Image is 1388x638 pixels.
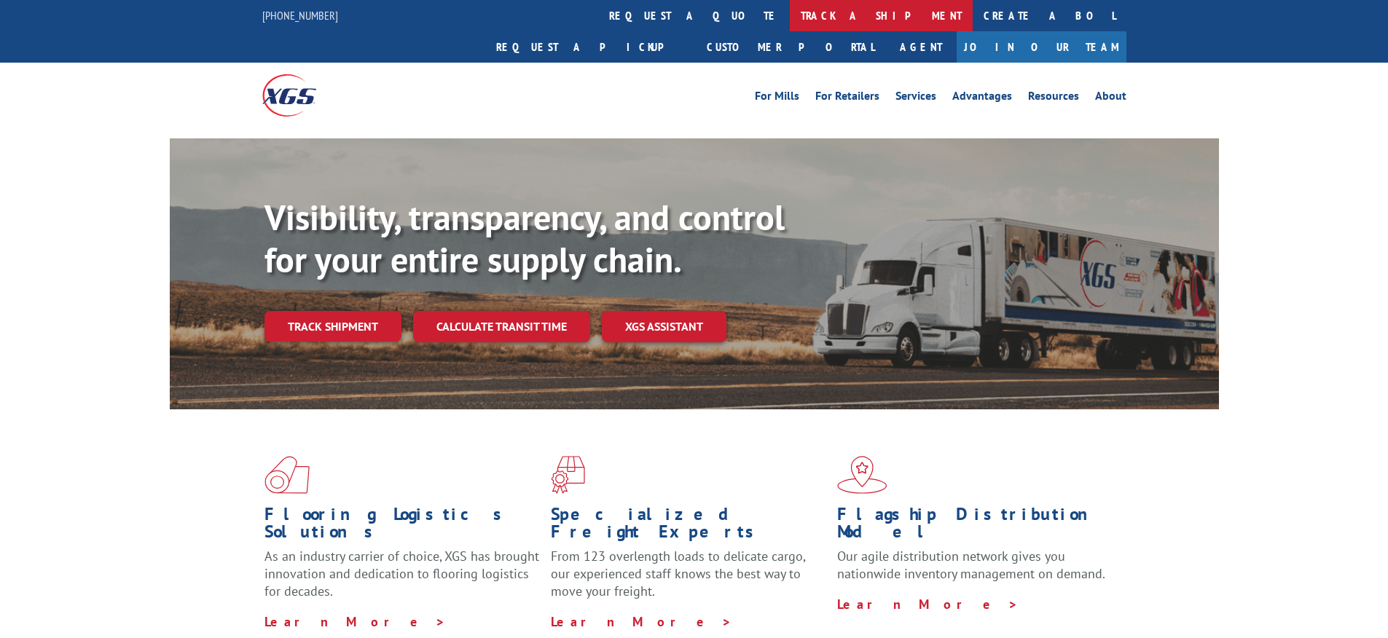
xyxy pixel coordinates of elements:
[815,90,879,106] a: For Retailers
[755,90,799,106] a: For Mills
[264,456,310,494] img: xgs-icon-total-supply-chain-intelligence-red
[837,548,1105,582] span: Our agile distribution network gives you nationwide inventory management on demand.
[1028,90,1079,106] a: Resources
[837,596,1019,613] a: Learn More >
[952,90,1012,106] a: Advantages
[264,613,446,630] a: Learn More >
[837,456,887,494] img: xgs-icon-flagship-distribution-model-red
[885,31,957,63] a: Agent
[485,31,696,63] a: Request a pickup
[551,548,826,613] p: From 123 overlength loads to delicate cargo, our experienced staff knows the best way to move you...
[1095,90,1126,106] a: About
[551,613,732,630] a: Learn More >
[264,194,785,282] b: Visibility, transparency, and control for your entire supply chain.
[551,505,826,548] h1: Specialized Freight Experts
[262,8,338,23] a: [PHONE_NUMBER]
[264,548,539,599] span: As an industry carrier of choice, XGS has brought innovation and dedication to flooring logistics...
[957,31,1126,63] a: Join Our Team
[696,31,885,63] a: Customer Portal
[413,311,590,342] a: Calculate transit time
[895,90,936,106] a: Services
[551,456,585,494] img: xgs-icon-focused-on-flooring-red
[264,505,540,548] h1: Flooring Logistics Solutions
[602,311,726,342] a: XGS ASSISTANT
[837,505,1113,548] h1: Flagship Distribution Model
[264,311,401,342] a: Track shipment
